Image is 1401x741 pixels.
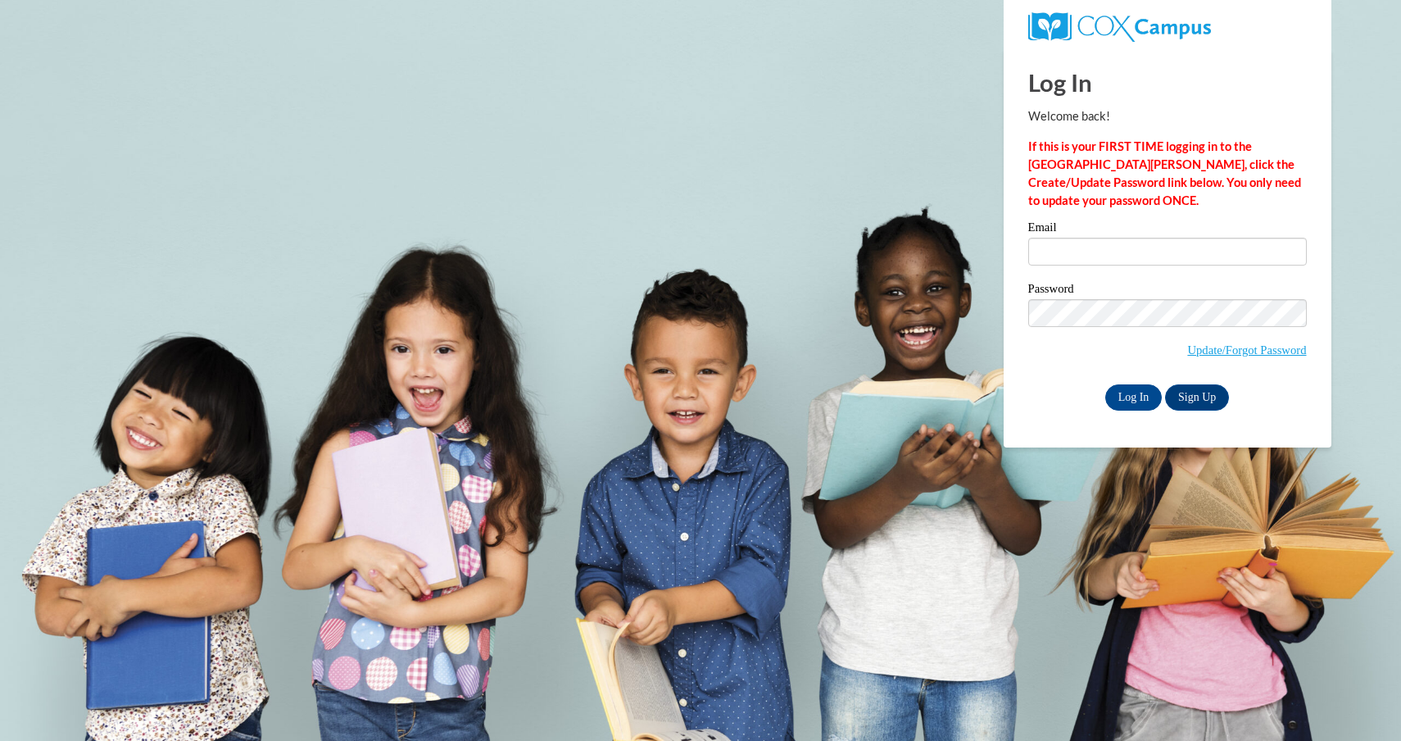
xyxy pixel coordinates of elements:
[1165,384,1229,411] a: Sign Up
[1028,221,1307,238] label: Email
[1028,19,1211,33] a: COX Campus
[1105,384,1163,411] input: Log In
[1028,139,1301,207] strong: If this is your FIRST TIME logging in to the [GEOGRAPHIC_DATA][PERSON_NAME], click the Create/Upd...
[1028,66,1307,99] h1: Log In
[1028,107,1307,125] p: Welcome back!
[1028,12,1211,42] img: COX Campus
[1187,343,1306,357] a: Update/Forgot Password
[1028,283,1307,299] label: Password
